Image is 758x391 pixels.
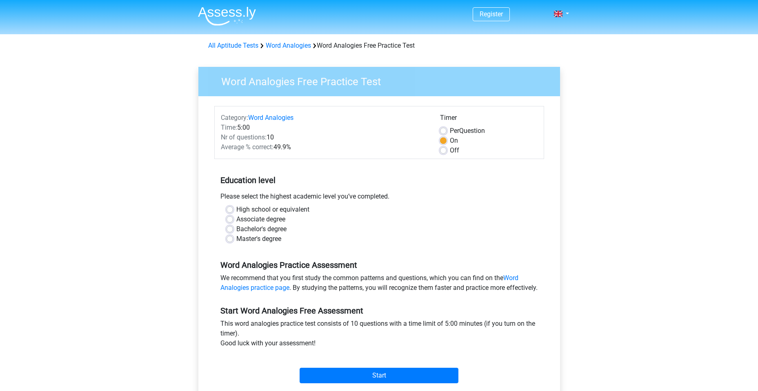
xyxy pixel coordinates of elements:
a: All Aptitude Tests [208,42,258,49]
label: Off [450,146,459,155]
span: Category: [221,114,248,121]
span: Per [450,127,459,135]
div: Word Analogies Free Practice Test [205,41,553,51]
a: Register [480,10,503,18]
div: We recommend that you first study the common patterns and questions, which you can find on the . ... [214,273,544,296]
label: Question [450,126,485,136]
div: 10 [215,133,434,142]
label: Master's degree [236,234,281,244]
h5: Word Analogies Practice Assessment [220,260,538,270]
label: Associate degree [236,214,285,224]
h5: Education level [220,172,538,188]
h5: Start Word Analogies Free Assessment [220,306,538,316]
img: Assessly [198,7,256,26]
label: On [450,136,458,146]
input: Start [300,368,458,383]
span: Average % correct: [221,143,273,151]
label: High school or equivalent [236,205,309,214]
span: Nr of questions: [221,133,267,141]
h3: Word Analogies Free Practice Test [211,72,554,88]
div: 49.9% [215,142,434,152]
div: 5:00 [215,123,434,133]
div: Please select the highest academic level you’ve completed. [214,192,544,205]
div: This word analogies practice test consists of 10 questions with a time limit of 5:00 minutes (if ... [214,319,544,351]
label: Bachelor's degree [236,224,287,234]
span: Time: [221,124,237,131]
a: Word Analogies [266,42,311,49]
div: Timer [440,113,538,126]
a: Word Analogies [248,114,293,121]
